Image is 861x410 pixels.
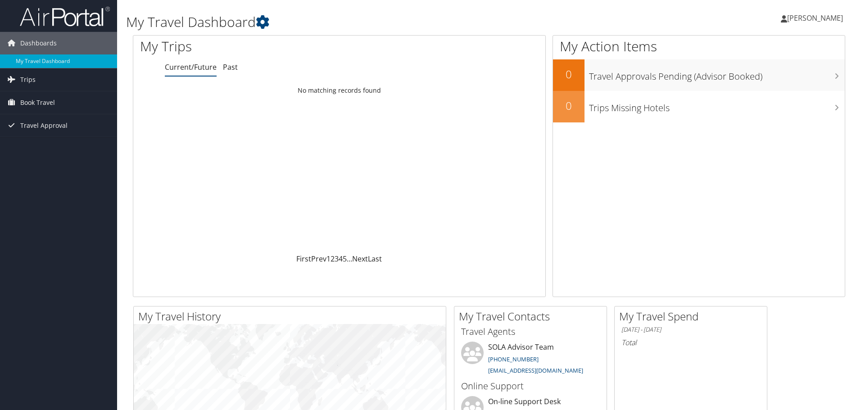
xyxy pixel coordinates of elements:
[140,37,367,56] h1: My Trips
[589,97,845,114] h3: Trips Missing Hotels
[553,59,845,91] a: 0Travel Approvals Pending (Advisor Booked)
[488,366,583,374] a: [EMAIL_ADDRESS][DOMAIN_NAME]
[331,254,335,264] a: 2
[165,62,217,72] a: Current/Future
[138,309,446,324] h2: My Travel History
[553,37,845,56] h1: My Action Items
[296,254,311,264] a: First
[781,5,852,32] a: [PERSON_NAME]
[20,32,57,54] span: Dashboards
[457,342,604,378] li: SOLA Advisor Team
[553,98,585,113] h2: 0
[339,254,343,264] a: 4
[20,68,36,91] span: Trips
[133,82,545,99] td: No matching records found
[20,91,55,114] span: Book Travel
[461,380,600,392] h3: Online Support
[368,254,382,264] a: Last
[223,62,238,72] a: Past
[326,254,331,264] a: 1
[621,325,760,334] h6: [DATE] - [DATE]
[553,91,845,122] a: 0Trips Missing Hotels
[347,254,352,264] span: …
[335,254,339,264] a: 3
[619,309,767,324] h2: My Travel Spend
[20,114,68,137] span: Travel Approval
[589,66,845,83] h3: Travel Approvals Pending (Advisor Booked)
[553,67,585,82] h2: 0
[787,13,843,23] span: [PERSON_NAME]
[126,13,610,32] h1: My Travel Dashboard
[352,254,368,264] a: Next
[461,325,600,338] h3: Travel Agents
[311,254,326,264] a: Prev
[343,254,347,264] a: 5
[459,309,607,324] h2: My Travel Contacts
[621,338,760,347] h6: Total
[488,355,539,363] a: [PHONE_NUMBER]
[20,6,110,27] img: airportal-logo.png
